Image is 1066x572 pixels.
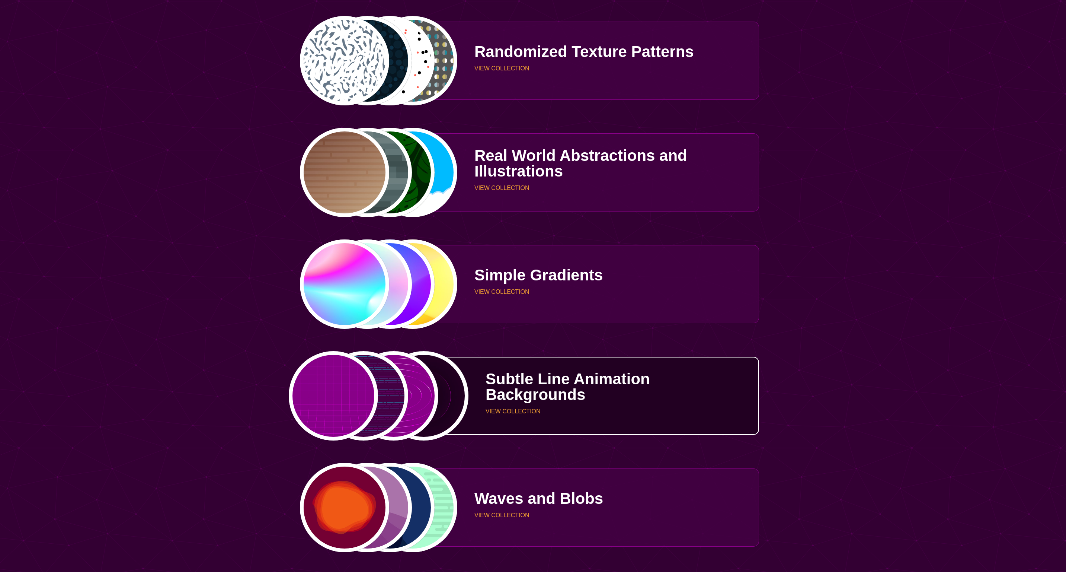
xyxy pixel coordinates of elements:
p: Subtle Line Animation Backgrounds [486,371,753,403]
p: Simple Gradients [474,267,742,283]
p: VIEW COLLECTION [474,512,742,518]
p: Real World Abstractions and Illustrations [474,148,742,179]
p: VIEW COLLECTION [474,66,742,71]
p: VIEW COLLECTION [474,185,742,191]
p: VIEW COLLECTION [474,289,742,295]
p: Randomized Texture Patterns [474,44,742,60]
a: wooden floor patternflooring design made of dark rectangles of various neutral shadesMonstera lea... [301,133,759,212]
a: gray texture pattern on whitenavy blue bubbles fill backgroundblack and red spatter drops on whit... [301,22,759,100]
a: various uneven centered blobspurple overlapping blobs in bottom left cornerblue background divide... [301,468,759,547]
p: VIEW COLLECTION [486,409,753,414]
p: Waves and Blobs [474,491,742,506]
a: a line grid with a slope perspectivealternating lines of morse code like designrings reflecting l... [301,357,759,435]
a: colorful radial mesh gradient rainbowsoft blurred gradient with blue green and pinkgradient shape... [301,245,759,323]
